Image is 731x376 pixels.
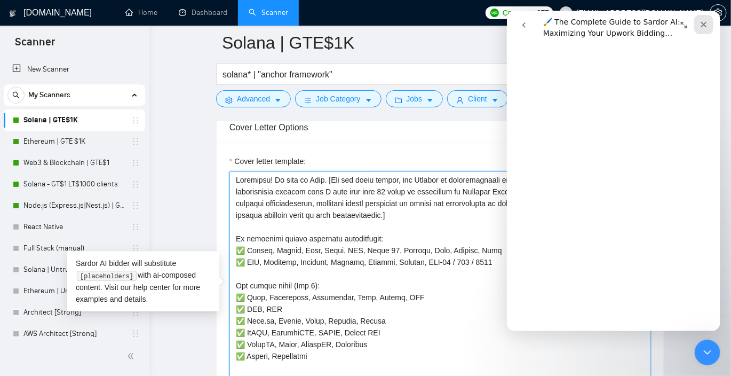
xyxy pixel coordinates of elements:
img: logo [9,5,17,22]
a: help center [133,283,170,292]
span: holder [131,330,140,338]
span: Job Category [316,93,360,105]
span: holder [131,159,140,167]
code: [placeholders] [77,271,136,281]
span: setting [225,96,233,104]
button: userClientcaret-down [447,90,508,107]
span: Advanced [237,93,270,105]
button: setting [710,4,727,21]
iframe: Intercom live chat [507,11,720,331]
span: folder [395,96,402,104]
span: setting [710,9,726,17]
iframe: Intercom live chat [695,340,720,365]
button: settingAdvancedcaret-down [216,90,291,107]
a: searchScanner [249,8,288,17]
a: Full Stack (manual) [23,238,125,259]
span: holder [131,244,140,253]
span: Connects: [503,7,535,19]
span: holder [131,201,140,210]
span: search [8,91,24,99]
span: Scanner [6,34,63,57]
span: bars [304,96,312,104]
span: holder [131,223,140,231]
div: Cover Letter Options [229,112,651,143]
a: Solana | GTE$1K [23,109,125,131]
a: Architect [Strong] [23,302,125,323]
span: caret-down [365,96,372,104]
img: upwork-logo.png [490,9,499,17]
span: caret-down [491,96,499,104]
span: user [562,9,570,17]
a: dashboardDashboard [179,8,227,17]
a: setting [710,9,727,17]
span: holder [131,180,140,189]
span: double-left [127,351,138,362]
a: Ethereum | Untrusted [23,280,125,302]
a: Solana - GT$1 LT$1000 clients [23,174,125,195]
span: caret-down [274,96,282,104]
button: search [7,87,25,104]
a: homeHome [125,8,157,17]
input: Search Freelance Jobs... [223,68,507,81]
span: 377 [537,7,549,19]
label: Cover letter template: [229,155,306,167]
span: user [456,96,464,104]
a: React Native [23,216,125,238]
span: holder [131,116,140,124]
span: caret-down [426,96,434,104]
a: Solana | Untrusted [23,259,125,280]
a: New Scanner [12,59,137,80]
a: Ethereum | GTE $1K [23,131,125,152]
button: barsJob Categorycaret-down [295,90,381,107]
a: Node.js (Express.js|Nest.js) | GTE$1K [23,195,125,216]
button: folderJobscaret-down [386,90,443,107]
span: holder [131,308,140,317]
a: Web3 & Blockchain | GTE$1 [23,152,125,174]
li: New Scanner [4,59,145,80]
span: Client [468,93,487,105]
div: Sardor AI bidder will substitute with ai-composed content. Visit our for more examples and details. [67,251,219,311]
input: Scanner name... [222,29,642,56]
span: Jobs [407,93,423,105]
a: AWS Architect [Strong] [23,323,125,344]
span: My Scanners [28,84,70,106]
span: holder [131,137,140,146]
